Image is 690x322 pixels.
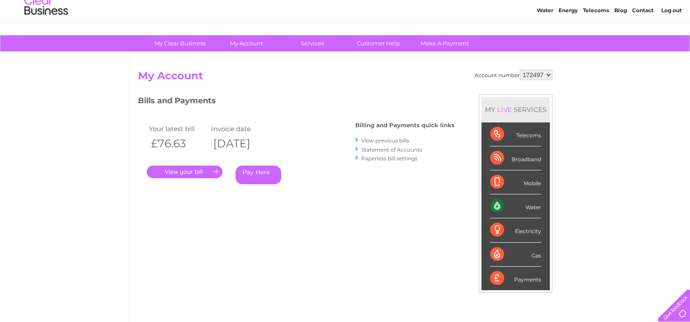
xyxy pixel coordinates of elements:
[409,35,481,51] a: Make A Payment
[361,155,417,162] a: Paperless bill settings
[361,137,409,144] a: View previous bills
[661,37,682,44] a: Log out
[147,166,222,178] a: .
[355,122,454,129] h4: Billing and Payments quick links
[490,194,541,218] div: Water
[140,5,551,42] div: Clear Business is a trading name of Verastar Limited (registered in [GEOGRAPHIC_DATA] No. 3667643...
[614,37,627,44] a: Blog
[210,35,282,51] a: My Account
[559,37,578,44] a: Energy
[475,70,552,80] div: Account number
[490,243,541,267] div: Gas
[481,97,550,122] div: MY SERVICES
[526,4,586,15] a: 0333 014 3131
[236,166,281,184] a: Pay Here
[147,123,209,135] td: Your latest bill
[138,95,454,110] h3: Bills and Payments
[490,267,541,290] div: Payments
[490,146,541,170] div: Broadband
[495,105,514,114] div: LIVE
[490,170,541,194] div: Mobile
[276,35,348,51] a: Services
[490,122,541,146] div: Telecoms
[209,135,272,153] th: [DATE]
[537,37,553,44] a: Water
[147,135,209,153] th: £76.63
[343,35,414,51] a: Customer Help
[209,123,272,135] td: Invoice date
[583,37,609,44] a: Telecoms
[632,37,653,44] a: Contact
[24,23,68,49] img: logo.png
[138,70,552,86] h2: My Account
[361,146,422,153] a: Statement of Accounts
[144,35,216,51] a: My Clear Business
[490,218,541,242] div: Electricity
